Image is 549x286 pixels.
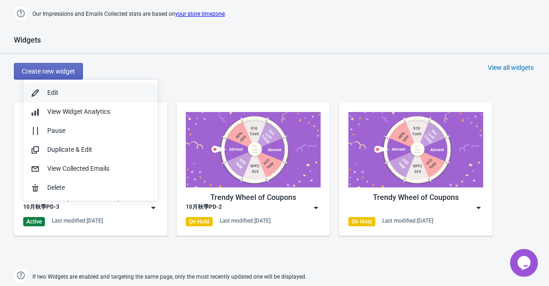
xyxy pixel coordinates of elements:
[14,6,28,20] img: help.png
[23,178,158,197] button: Delete
[47,108,110,115] span: View Widget Analytics
[23,121,158,140] button: Pause
[32,6,226,22] span: Our Impressions and Emails Collected stats are based on .
[474,203,483,212] img: dropdown.png
[348,217,375,226] div: On Hold
[23,83,158,102] button: Edit
[510,249,540,277] iframe: chat widget
[23,140,158,159] button: Duplicate & Edit
[220,217,271,224] div: Last modified: [DATE]
[186,203,222,212] div: 10月秋季PD-2
[47,183,151,193] div: Delete
[32,269,307,285] span: If two Widgets are enabled and targeting the same page, only the most recently updated one will b...
[52,217,103,224] div: Last modified: [DATE]
[47,145,151,155] div: Duplicate & Edit
[348,112,483,187] img: trendy_game.png
[175,11,225,17] a: your store timezone
[311,203,321,212] img: dropdown.png
[14,63,83,80] button: Create new widget
[186,217,213,226] div: On Hold
[23,159,158,178] button: View Collected Emails
[149,203,158,212] img: dropdown.png
[14,268,28,282] img: help.png
[348,192,483,203] div: Trendy Wheel of Coupons
[23,217,45,226] div: Active
[382,217,433,224] div: Last modified: [DATE]
[22,68,75,75] span: Create new widget
[488,63,534,72] div: View all widgets
[47,164,151,174] div: View Collected Emails
[23,203,59,212] div: 10月秋季PD-3
[186,112,321,187] img: trendy_game.png
[23,102,158,121] button: View Widget Analytics
[47,126,151,136] div: Pause
[186,192,321,203] div: Trendy Wheel of Coupons
[47,88,151,98] div: Edit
